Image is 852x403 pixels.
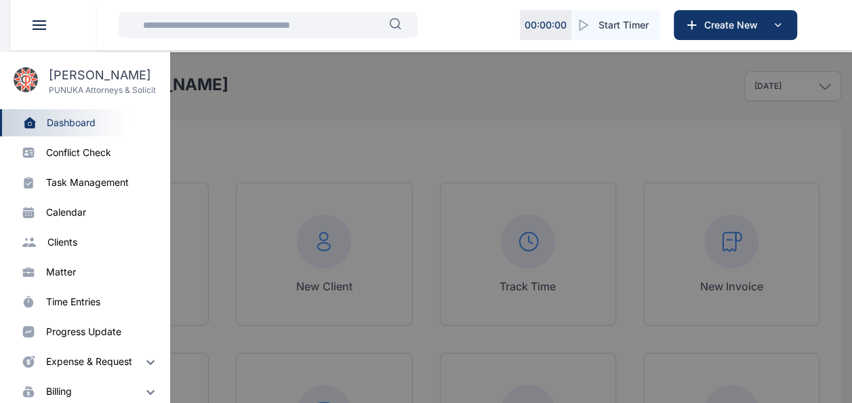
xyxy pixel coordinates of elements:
p: [PERSON_NAME] [49,66,156,85]
span: Start Timer [599,18,649,32]
div: conflict check [46,146,111,159]
img: logo [14,67,38,92]
p: 00 : 00 : 00 [525,18,567,32]
div: billing [46,385,72,398]
button: Create New [674,10,797,40]
div: calendar [46,206,86,219]
div: matter [46,265,76,279]
div: task management [46,176,129,189]
p: PUNUKA Attorneys & Solicitors [49,85,156,96]
div: time entries [46,295,100,309]
div: progress update [46,325,121,339]
button: Start Timer [571,10,660,40]
img: 55rwRjFEX5E7Gw8PS2Ojdim+VIHJD8DsSuKnc8xw2S3xojYtH5FYmlFsnytGkNPEfgu7wegX7y+39wimQ5hw7y0ku6XV6L+BH... [142,353,159,370]
div: dashboard [47,116,96,130]
div: clients [47,235,77,249]
div: expense & request [46,355,132,368]
span: Create New [699,18,769,32]
img: 55rwRjFEX5E7Gw8PS2Ojdim+VIHJD8DsSuKnc8xw2S3xojYtH5FYmlFsnytGkNPEfgu7wegX7y+39wimQ5hw7y0ku6XV6L+BH... [142,383,159,400]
